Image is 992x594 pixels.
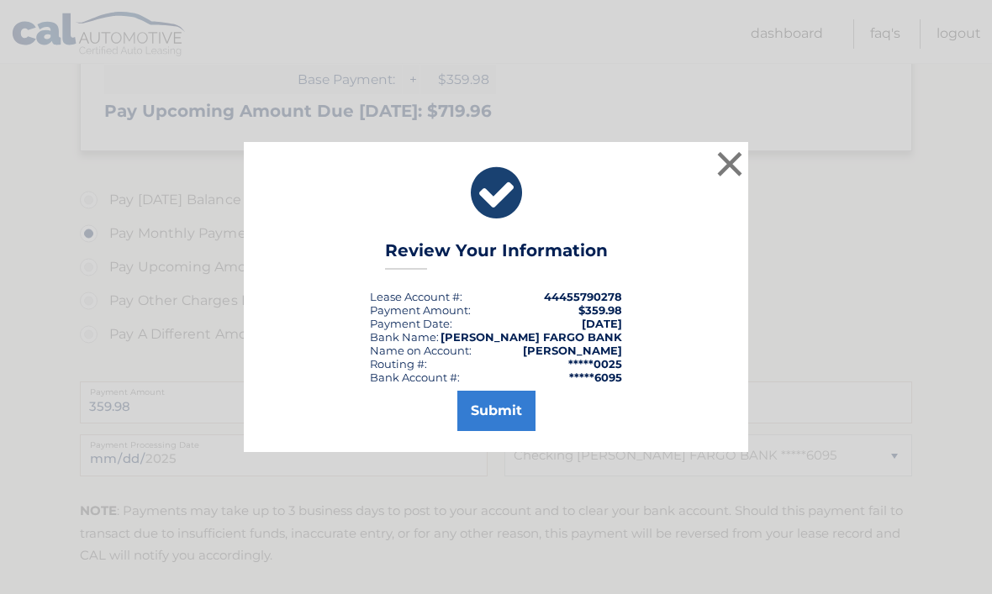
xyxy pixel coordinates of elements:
[370,371,460,384] div: Bank Account #:
[385,240,608,270] h3: Review Your Information
[441,330,622,344] strong: [PERSON_NAME] FARGO BANK
[544,290,622,303] strong: 44455790278
[370,330,439,344] div: Bank Name:
[370,290,462,303] div: Lease Account #:
[457,391,536,431] button: Submit
[713,147,747,181] button: ×
[523,344,622,357] strong: [PERSON_NAME]
[582,317,622,330] span: [DATE]
[370,317,450,330] span: Payment Date
[370,357,427,371] div: Routing #:
[578,303,622,317] span: $359.98
[370,303,471,317] div: Payment Amount:
[370,344,472,357] div: Name on Account:
[370,317,452,330] div: :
